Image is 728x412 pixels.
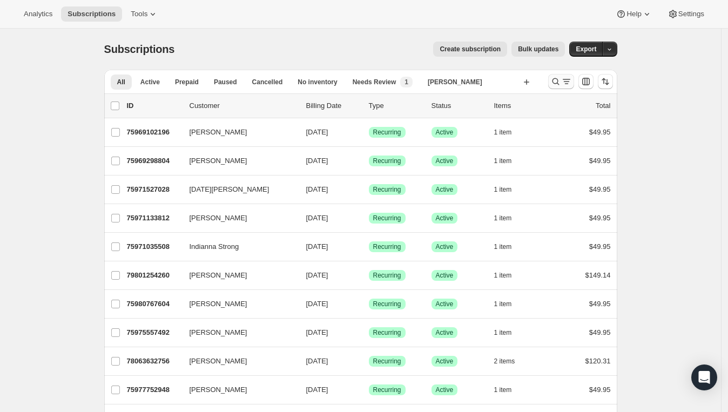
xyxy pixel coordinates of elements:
span: [DATE] [306,386,328,394]
span: Bulk updates [518,45,558,53]
button: Customize table column order and visibility [578,74,594,89]
span: [DATE] [306,300,328,308]
span: $49.95 [589,328,611,336]
span: $149.14 [585,271,611,279]
span: [DATE] [306,271,328,279]
div: 78063632756[PERSON_NAME][DATE]SuccessRecurringSuccessActive2 items$120.31 [127,354,611,369]
span: $49.95 [589,242,611,251]
button: [PERSON_NAME] [183,324,291,341]
span: Recurring [373,300,401,308]
span: Cancelled [252,78,283,86]
button: 1 item [494,239,524,254]
span: Export [576,45,596,53]
div: 75980767604[PERSON_NAME][DATE]SuccessRecurringSuccessActive1 item$49.95 [127,296,611,312]
div: Type [369,100,423,111]
div: 75971035508Indianna Strong[DATE]SuccessRecurringSuccessActive1 item$49.95 [127,239,611,254]
span: $49.95 [589,300,611,308]
span: Indianna Strong [190,241,239,252]
button: 1 item [494,268,524,283]
span: Needs Review [353,78,396,86]
span: Create subscription [440,45,501,53]
span: 2 items [494,357,515,366]
span: [DATE] [306,157,328,165]
button: 1 item [494,296,524,312]
div: Items [494,100,548,111]
span: [PERSON_NAME] [190,384,247,395]
span: $49.95 [589,185,611,193]
span: Recurring [373,328,401,337]
p: 78063632756 [127,356,181,367]
div: 75971527028[DATE][PERSON_NAME][DATE]SuccessRecurringSuccessActive1 item$49.95 [127,182,611,197]
span: Recurring [373,157,401,165]
span: 1 item [494,128,512,137]
p: ID [127,100,181,111]
span: 1 item [494,328,512,337]
span: $49.95 [589,128,611,136]
button: Subscriptions [61,6,122,22]
p: Status [432,100,486,111]
button: 1 item [494,153,524,168]
span: Analytics [24,10,52,18]
p: 79801254260 [127,270,181,281]
button: Analytics [17,6,59,22]
span: Active [436,271,454,280]
span: [PERSON_NAME] [190,156,247,166]
span: [PERSON_NAME] [190,299,247,309]
button: [PERSON_NAME] [183,124,291,141]
span: Recurring [373,357,401,366]
span: Active [436,128,454,137]
p: 75969298804 [127,156,181,166]
p: 75971133812 [127,213,181,224]
p: 75969102196 [127,127,181,138]
div: 75975557492[PERSON_NAME][DATE]SuccessRecurringSuccessActive1 item$49.95 [127,325,611,340]
span: $49.95 [589,157,611,165]
span: Recurring [373,185,401,194]
div: IDCustomerBilling DateTypeStatusItemsTotal [127,100,611,111]
button: Create new view [518,75,535,90]
span: Subscriptions [68,10,116,18]
span: 1 item [494,214,512,222]
button: [PERSON_NAME] [183,353,291,370]
p: Billing Date [306,100,360,111]
button: Settings [661,6,711,22]
span: 1 item [494,271,512,280]
span: Help [626,10,641,18]
div: 75971133812[PERSON_NAME][DATE]SuccessRecurringSuccessActive1 item$49.95 [127,211,611,226]
button: 1 item [494,211,524,226]
span: 1 item [494,300,512,308]
button: 1 item [494,325,524,340]
button: [PERSON_NAME] [183,267,291,284]
button: [DATE][PERSON_NAME] [183,181,291,198]
span: No inventory [298,78,337,86]
span: Prepaid [175,78,199,86]
button: [PERSON_NAME] [183,295,291,313]
span: Active [436,328,454,337]
span: $49.95 [589,386,611,394]
span: Recurring [373,128,401,137]
p: 75977752948 [127,384,181,395]
span: 1 item [494,185,512,194]
span: [DATE] [306,214,328,222]
button: 2 items [494,354,527,369]
span: 1 [405,78,408,86]
p: 75980767604 [127,299,181,309]
span: [PERSON_NAME] [190,127,247,138]
button: 1 item [494,125,524,140]
div: Open Intercom Messenger [691,364,717,390]
div: 79801254260[PERSON_NAME][DATE]SuccessRecurringSuccessActive1 item$149.14 [127,268,611,283]
span: Active [436,300,454,308]
button: Export [569,42,603,57]
span: [PERSON_NAME] [190,356,247,367]
span: $49.95 [589,214,611,222]
span: [PERSON_NAME] [428,78,482,86]
p: Total [596,100,610,111]
span: Active [140,78,160,86]
span: All [117,78,125,86]
span: Active [436,386,454,394]
span: [PERSON_NAME] [190,327,247,338]
button: 1 item [494,382,524,397]
span: [DATE] [306,185,328,193]
button: Indianna Strong [183,238,291,255]
button: 1 item [494,182,524,197]
p: 75971527028 [127,184,181,195]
